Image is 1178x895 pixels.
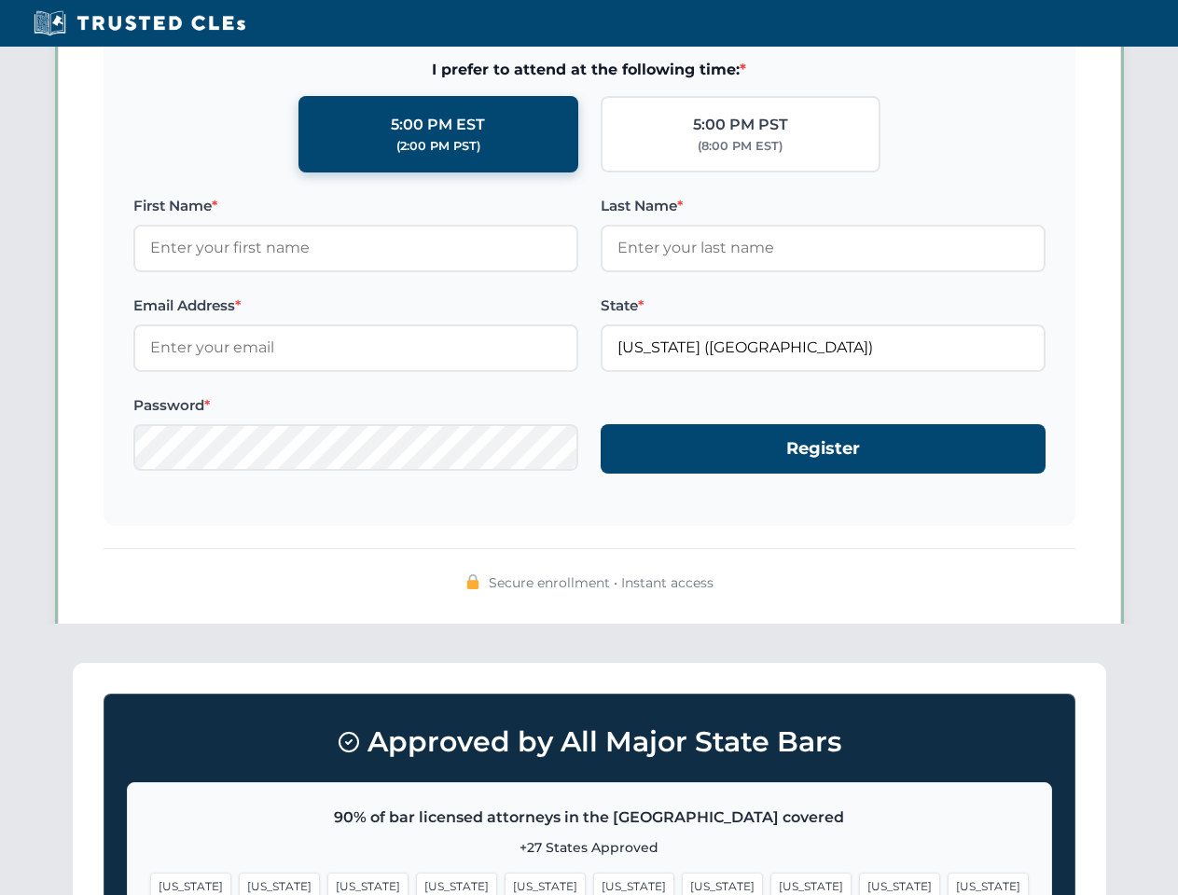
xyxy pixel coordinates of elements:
[601,324,1046,371] input: Florida (FL)
[693,113,788,137] div: 5:00 PM PST
[601,225,1046,271] input: Enter your last name
[127,717,1052,767] h3: Approved by All Major State Bars
[133,324,578,371] input: Enter your email
[133,225,578,271] input: Enter your first name
[133,195,578,217] label: First Name
[698,137,783,156] div: (8:00 PM EST)
[601,195,1046,217] label: Last Name
[150,837,1029,858] p: +27 States Approved
[396,137,480,156] div: (2:00 PM PST)
[28,9,251,37] img: Trusted CLEs
[133,295,578,317] label: Email Address
[465,574,480,589] img: 🔒
[601,295,1046,317] label: State
[601,424,1046,474] button: Register
[133,58,1046,82] span: I prefer to attend at the following time:
[150,805,1029,830] p: 90% of bar licensed attorneys in the [GEOGRAPHIC_DATA] covered
[133,394,578,417] label: Password
[489,572,714,593] span: Secure enrollment • Instant access
[391,113,485,137] div: 5:00 PM EST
